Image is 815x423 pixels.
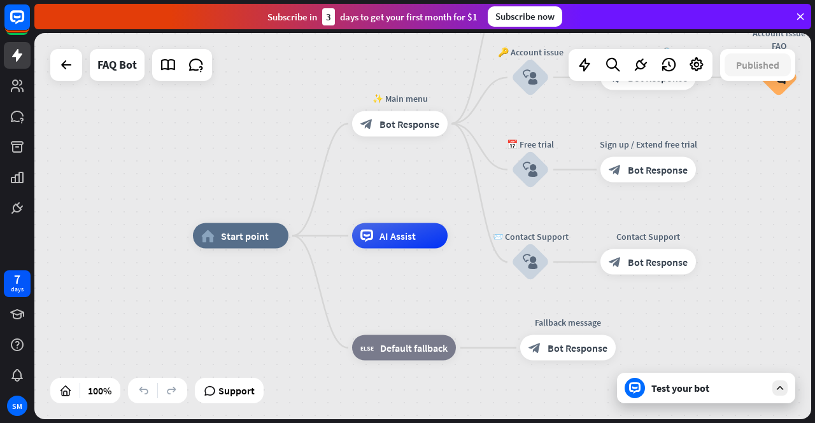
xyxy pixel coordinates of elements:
i: block_bot_response [360,117,373,130]
div: 3 [322,8,335,25]
i: block_bot_response [528,342,541,354]
div: SM [7,396,27,416]
span: AI Assist [379,230,416,242]
div: Fallback message [511,316,625,329]
div: FAQ Bot [97,49,137,81]
i: home_2 [201,230,215,242]
div: 🔑 Account issue [492,46,569,59]
div: 7 [14,274,20,285]
div: 100% [84,380,115,401]
i: block_bot_response [609,256,621,268]
i: block_fallback [360,342,374,354]
div: days [11,285,24,294]
div: 📅 Free trial [492,138,569,151]
i: block_user_input [523,254,538,270]
span: Default fallback [380,342,448,354]
span: Bot Response [379,117,439,130]
i: block_bot_response [609,163,621,176]
div: 📨 Contact Support [492,230,569,243]
button: Open LiveChat chat widget [10,5,48,43]
span: Bot Response [628,256,688,268]
span: Bot Response [628,163,688,176]
div: Account issue FAQ [750,27,807,52]
span: Start point [221,230,269,242]
div: Account issue — 🔍 menu [591,46,705,59]
div: Contact Support [591,230,705,243]
i: block_user_input [523,70,538,85]
div: ✨ Main menu [343,92,457,104]
i: block_user_input [523,162,538,177]
div: Sign up / Extend free trial [591,138,705,151]
div: Subscribe in days to get your first month for $1 [267,8,478,25]
span: Bot Response [548,342,607,354]
span: Support [218,380,255,401]
div: Test your bot [651,382,766,394]
a: 7 days [4,270,31,297]
div: Subscribe now [488,6,562,27]
button: Published [725,53,791,76]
